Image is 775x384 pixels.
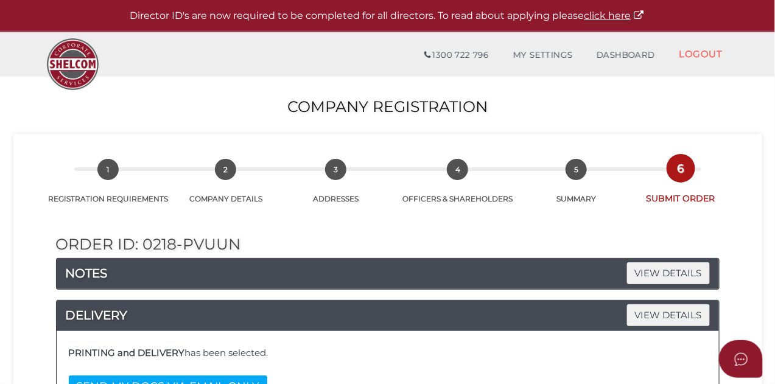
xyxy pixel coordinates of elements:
[57,305,719,325] h4: DELIVERY
[325,159,346,180] span: 3
[584,10,645,21] a: click here
[172,172,279,204] a: 2COMPANY DETAILS
[627,262,710,284] span: VIEW DETAILS
[412,43,500,68] a: 1300 722 796
[57,305,719,325] a: DELIVERYVIEW DETAILS
[501,43,585,68] a: MY SETTINGS
[670,158,692,179] span: 6
[41,32,105,96] img: Logo
[215,159,236,180] span: 2
[523,172,630,204] a: 5SUMMARY
[57,264,719,283] a: NOTESVIEW DETAILS
[279,172,393,204] a: 3ADDRESSES
[57,264,719,283] h4: NOTES
[97,159,119,180] span: 1
[447,159,468,180] span: 4
[627,304,710,326] span: VIEW DETAILS
[630,171,732,204] a: 6SUBMIT ORDER
[69,348,707,358] h4: has been selected.
[69,347,185,358] b: PRINTING and DELIVERY
[584,43,667,68] a: DASHBOARD
[566,159,587,180] span: 5
[30,9,745,23] p: Director ID's are now required to be completed for all directors. To read about applying please
[392,172,523,204] a: 4OFFICERS & SHAREHOLDERS
[56,236,720,253] h2: Order ID: 0218-PvUUn
[667,41,735,66] a: LOGOUT
[719,340,763,378] button: Open asap
[44,172,173,204] a: 1REGISTRATION REQUIREMENTS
